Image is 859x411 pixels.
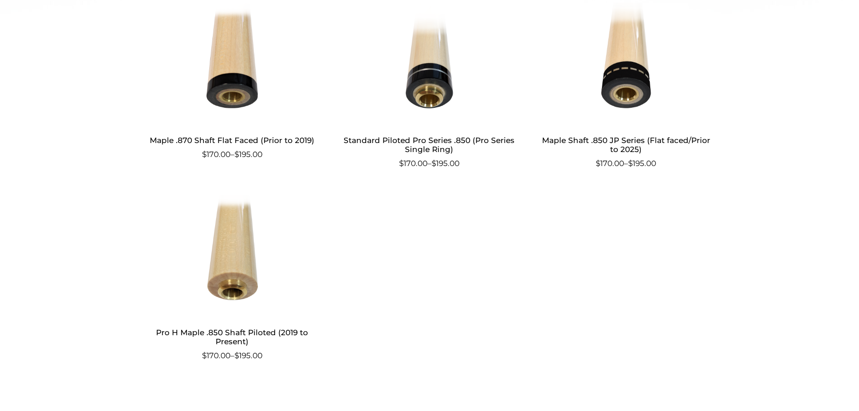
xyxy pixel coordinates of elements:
[234,150,262,159] bdi: 195.00
[341,3,517,125] img: Standard Piloted Pro Series .850 (Pro Series Single Ring)
[399,159,427,168] bdi: 170.00
[202,150,230,159] bdi: 170.00
[432,159,459,168] bdi: 195.00
[432,159,436,168] span: $
[145,3,320,160] a: Maple .870 Shaft Flat Faced (Prior to 2019) $170.00–$195.00
[145,195,320,317] img: Pro H Maple .850 Shaft Piloted (2019 to Present)
[145,350,320,362] span: –
[202,351,230,360] bdi: 170.00
[202,351,207,360] span: $
[234,351,239,360] span: $
[341,132,517,158] h2: Standard Piloted Pro Series .850 (Pro Series Single Ring)
[234,351,262,360] bdi: 195.00
[145,132,320,148] h2: Maple .870 Shaft Flat Faced (Prior to 2019)
[628,159,656,168] bdi: 195.00
[341,3,517,169] a: Standard Piloted Pro Series .850 (Pro Series Single Ring) $170.00–$195.00
[538,3,714,125] img: Maple Shaft .850 JP Series (Flat faced/Prior to 2025)
[145,3,320,125] img: Maple .870 Shaft Flat Faced (Prior to 2019)
[202,150,207,159] span: $
[145,195,320,361] a: Pro H Maple .850 Shaft Piloted (2019 to Present) $170.00–$195.00
[234,150,239,159] span: $
[538,3,714,169] a: Maple Shaft .850 JP Series (Flat faced/Prior to 2025) $170.00–$195.00
[538,132,714,158] h2: Maple Shaft .850 JP Series (Flat faced/Prior to 2025)
[596,159,624,168] bdi: 170.00
[538,158,714,170] span: –
[145,149,320,161] span: –
[628,159,633,168] span: $
[145,324,320,350] h2: Pro H Maple .850 Shaft Piloted (2019 to Present)
[341,158,517,170] span: –
[399,159,404,168] span: $
[596,159,600,168] span: $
